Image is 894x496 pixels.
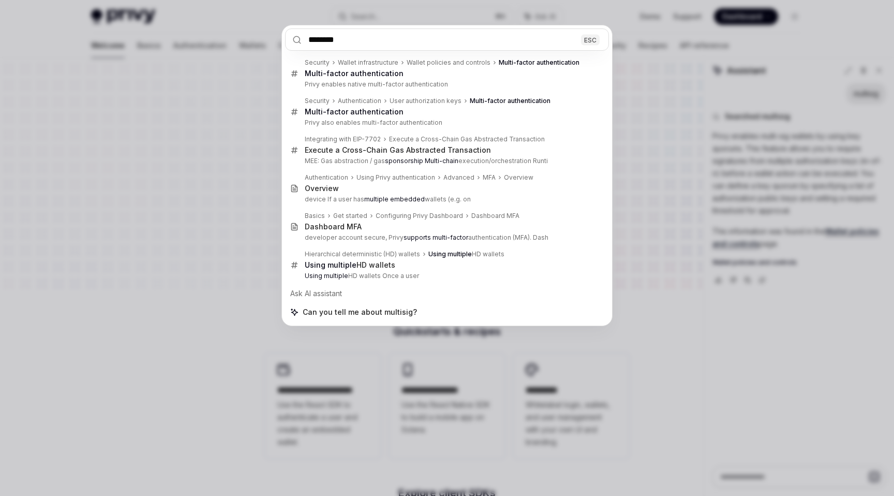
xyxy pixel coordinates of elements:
[581,34,600,45] div: ESC
[471,212,519,220] div: Dashboard MFA
[428,250,472,258] b: Using multiple
[305,145,491,155] div: Execute a Cross-Chain Gas Abstracted Transaction
[504,173,533,182] div: Overview
[443,173,474,182] div: Advanced
[364,195,425,203] b: multiple embedded
[305,135,381,143] div: Integrating with EIP-7702
[333,212,367,220] div: Get started
[305,184,339,193] div: Overview
[428,250,504,258] div: HD wallets
[305,69,404,78] b: Multi-factor authentication
[305,157,587,165] p: MEE: Gas abstraction / gas execution/orchestration Runti
[483,173,496,182] div: MFA
[404,234,468,241] b: supports multi-factor
[305,260,356,269] b: Using multiple
[305,234,587,242] p: developer account secure, Privy authentication (MFA). Dash
[305,272,587,280] p: HD wallets Once a user
[338,59,398,67] div: Wallet infrastructure
[389,135,545,143] div: Execute a Cross-Chain Gas Abstracted Transaction
[305,195,587,203] p: device If a user has wallets (e.g. on
[305,80,587,89] p: Privy enables native multi-factor authentication
[305,59,330,67] div: Security
[305,107,404,116] b: Multi-factor authentication
[470,97,550,105] b: Multi-factor authentication
[305,212,325,220] div: Basics
[285,284,609,303] div: Ask AI assistant
[356,173,435,182] div: Using Privy authentication
[376,212,463,220] div: Configuring Privy Dashboard
[305,173,348,182] div: Authentication
[407,59,490,67] div: Wallet policies and controls
[303,307,417,317] span: Can you tell me about multisig?
[385,157,458,165] b: sponsorship Multi-chain
[305,97,330,105] div: Security
[305,250,420,258] div: Hierarchical deterministic (HD) wallets
[338,97,381,105] div: Authentication
[305,222,362,231] div: Dashboard MFA
[305,260,395,270] div: HD wallets
[305,119,587,127] p: Privy also enables multi-factor authentication
[499,59,579,66] b: Multi-factor authentication
[305,272,348,280] b: Using multiple
[390,97,461,105] div: User authorization keys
